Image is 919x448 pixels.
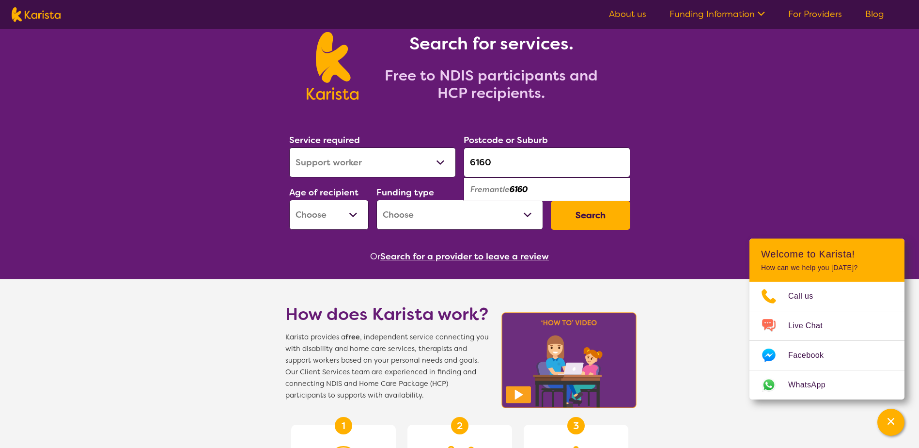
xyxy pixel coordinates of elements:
[551,201,630,230] button: Search
[567,417,585,434] div: 3
[470,184,510,194] em: Fremantle
[335,417,352,434] div: 1
[285,303,489,326] h1: How does Karista work?
[510,184,528,194] em: 6160
[788,8,842,20] a: For Providers
[788,348,835,363] span: Facebook
[380,249,549,264] button: Search for a provider to leave a review
[376,187,434,198] label: Funding type
[468,180,625,199] div: Fremantle 6160
[370,67,612,102] h2: Free to NDIS participants and HCP recipients.
[749,370,904,400] a: Web link opens in a new tab.
[498,309,640,411] img: Karista video
[788,289,825,304] span: Call us
[609,8,646,20] a: About us
[877,409,904,436] button: Channel Menu
[749,282,904,400] ul: Choose channel
[451,417,468,434] div: 2
[788,378,837,392] span: WhatsApp
[289,187,358,198] label: Age of recipient
[307,32,358,100] img: Karista logo
[761,248,893,260] h2: Welcome to Karista!
[464,147,630,177] input: Type
[865,8,884,20] a: Blog
[370,32,612,55] h1: Search for services.
[464,134,548,146] label: Postcode or Suburb
[345,333,360,342] b: free
[285,332,489,401] span: Karista provides a , independent service connecting you with disability and home care services, t...
[12,7,61,22] img: Karista logo
[749,239,904,400] div: Channel Menu
[670,8,765,20] a: Funding Information
[289,134,360,146] label: Service required
[788,319,834,333] span: Live Chat
[370,249,380,264] span: Or
[761,264,893,272] p: How can we help you [DATE]?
